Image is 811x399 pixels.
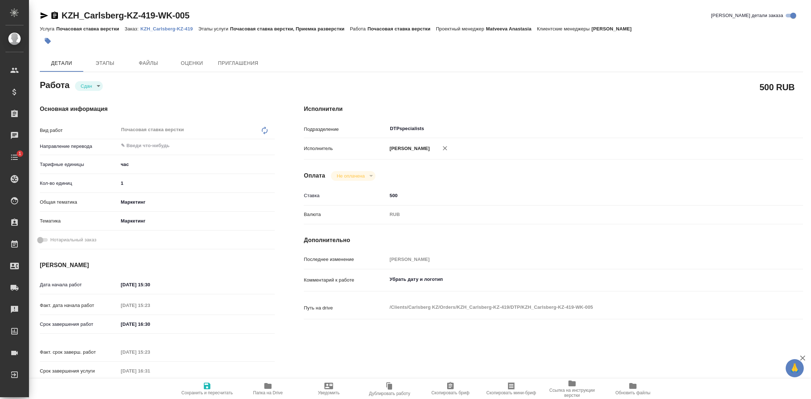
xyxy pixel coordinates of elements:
[230,26,350,32] p: Почасовая ставка верстки, Приемка разверстки
[40,217,118,225] p: Тематика
[304,236,803,245] h4: Дополнительно
[14,150,25,157] span: 1
[304,171,325,180] h4: Оплата
[181,390,233,395] span: Сохранить и пересчитать
[131,59,166,68] span: Файлы
[253,390,283,395] span: Папка на Drive
[140,25,198,32] a: KZH_Carlsberg-KZ-419
[40,321,118,328] p: Срок завершения работ
[367,26,436,32] p: Почасовая ставка верстки
[486,390,536,395] span: Скопировать мини-бриф
[40,33,56,49] button: Добавить тэг
[88,59,122,68] span: Этапы
[40,199,118,206] p: Общая тематика
[271,145,272,146] button: Open
[2,148,27,166] a: 1
[304,304,387,312] p: Путь на drive
[331,171,375,181] div: Сдан
[62,11,189,20] a: KZH_Carlsberg-KZ-419-WK-005
[615,390,651,395] span: Обновить файлы
[304,277,387,284] p: Комментарий к работе
[760,81,795,93] h2: 500 RUB
[387,301,761,313] textarea: /Clients/Carlsberg KZ/Orders/KZH_Carlsberg-KZ-419/DTP/KZH_Carlsberg-KZ-419-WK-005
[50,11,59,20] button: Скопировать ссылку
[40,143,118,150] p: Направление перевода
[304,145,387,152] p: Исполнитель
[118,319,181,329] input: ✎ Введи что-нибудь
[40,349,118,356] p: Факт. срок заверш. работ
[431,390,469,395] span: Скопировать бриф
[118,300,181,311] input: Пустое поле
[177,379,238,399] button: Сохранить и пересчитать
[40,78,70,91] h2: Работа
[118,158,275,171] div: час
[436,26,486,32] p: Проектный менеджер
[437,140,453,156] button: Удалить исполнителя
[387,145,430,152] p: [PERSON_NAME]
[79,83,94,89] button: Сдан
[118,347,181,357] input: Пустое поле
[486,26,537,32] p: Matveeva Anastasia
[537,26,592,32] p: Клиентские менеджеры
[75,81,103,91] div: Сдан
[542,379,602,399] button: Ссылка на инструкции верстки
[602,379,663,399] button: Обновить файлы
[198,26,230,32] p: Этапы услуги
[387,273,761,286] textarea: Убрать дату и логотип
[40,261,275,270] h4: [PERSON_NAME]
[140,26,198,32] p: KZH_Carlsberg-KZ-419
[118,178,275,188] input: ✎ Введи что-нибудь
[304,256,387,263] p: Последнее изменение
[304,211,387,218] p: Валюта
[318,390,340,395] span: Уведомить
[40,367,118,375] p: Срок завершения услуги
[304,192,387,199] p: Ставка
[40,281,118,288] p: Дата начала работ
[335,173,367,179] button: Не оплачена
[125,26,140,32] p: Заказ:
[175,59,209,68] span: Оценки
[387,254,761,265] input: Пустое поле
[50,236,96,244] span: Нотариальный заказ
[592,26,637,32] p: [PERSON_NAME]
[786,359,804,377] button: 🙏
[118,279,181,290] input: ✎ Введи что-нибудь
[238,379,298,399] button: Папка на Drive
[40,302,118,309] p: Факт. дата начала работ
[387,190,761,201] input: ✎ Введи что-нибудь
[546,388,598,398] span: Ссылка на инструкции верстки
[40,105,275,113] h4: Основная информация
[118,366,181,376] input: Пустое поле
[56,26,125,32] p: Почасовая ставка верстки
[359,379,420,399] button: Дублировать работу
[40,161,118,168] p: Тарифные единицы
[387,208,761,221] div: RUB
[420,379,481,399] button: Скопировать бриф
[711,12,783,19] span: [PERSON_NAME] детали заказа
[369,391,410,396] span: Дублировать работу
[40,26,56,32] p: Услуга
[789,361,801,376] span: 🙏
[44,59,79,68] span: Детали
[757,128,759,129] button: Open
[350,26,367,32] p: Работа
[298,379,359,399] button: Уведомить
[40,180,118,187] p: Кол-во единиц
[304,105,803,113] h4: Исполнители
[40,127,118,134] p: Вид работ
[118,215,275,227] div: Маркетинг
[120,141,248,150] input: ✎ Введи что-нибудь
[481,379,542,399] button: Скопировать мини-бриф
[304,126,387,133] p: Подразделение
[218,59,259,68] span: Приглашения
[40,11,49,20] button: Скопировать ссылку для ЯМессенджера
[118,196,275,208] div: Маркетинг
